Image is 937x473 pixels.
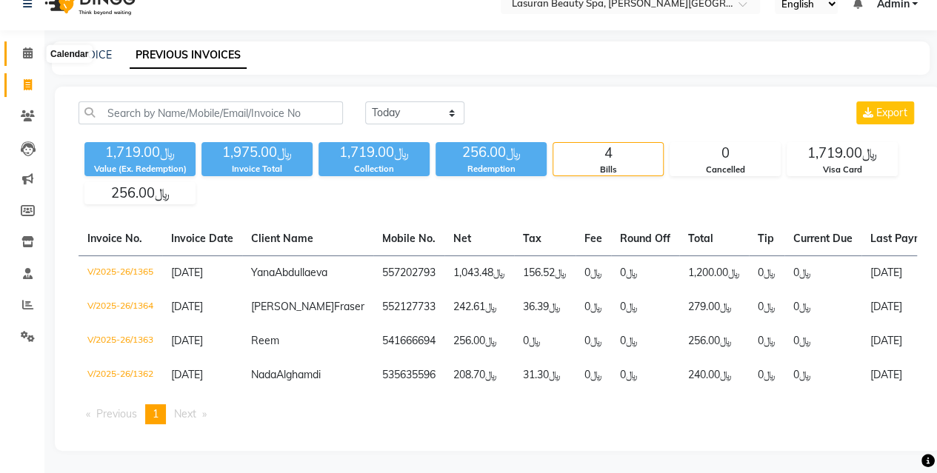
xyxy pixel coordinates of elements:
[553,164,663,176] div: Bills
[373,324,444,358] td: 541666694
[444,324,514,358] td: ﷼256.00
[679,256,749,291] td: ﷼1,200.00
[171,300,203,313] span: [DATE]
[79,256,162,291] td: V/2025-26/1365
[79,324,162,358] td: V/2025-26/1363
[576,290,611,324] td: ﷼0
[553,143,663,164] div: 4
[787,164,897,176] div: Visa Card
[784,290,861,324] td: ﷼0
[251,266,275,279] span: Yana
[523,232,541,245] span: Tax
[444,256,514,291] td: ﷼1,043.48
[79,358,162,392] td: V/2025-26/1362
[171,266,203,279] span: [DATE]
[251,368,276,381] span: Nada
[174,407,196,420] span: Next
[453,232,471,245] span: Net
[444,358,514,392] td: ﷼208.70
[514,358,576,392] td: ﷼31.30
[130,42,247,69] a: PREVIOUS INVOICES
[373,358,444,392] td: 535635596
[382,232,436,245] span: Mobile No.
[79,404,917,424] nav: Pagination
[611,324,679,358] td: ﷼0
[251,232,313,245] span: Client Name
[444,290,514,324] td: ﷼242.61
[79,290,162,324] td: V/2025-26/1364
[856,101,914,124] button: Export
[584,232,602,245] span: Fee
[784,256,861,291] td: ﷼0
[153,407,159,420] span: 1
[201,142,313,163] div: ﷼1,975.00
[670,143,780,164] div: 0
[784,324,861,358] td: ﷼0
[319,163,430,175] div: Collection
[201,163,313,175] div: Invoice Total
[319,142,430,163] div: ﷼1,719.00
[87,232,142,245] span: Invoice No.
[84,163,196,175] div: Value (Ex. Redemption)
[876,106,907,119] span: Export
[679,358,749,392] td: ﷼240.00
[679,290,749,324] td: ﷼279.00
[611,256,679,291] td: ﷼0
[749,290,784,324] td: ﷼0
[276,368,321,381] span: Alghamdi
[373,256,444,291] td: 557202793
[611,358,679,392] td: ﷼0
[576,256,611,291] td: ﷼0
[84,142,196,163] div: ﷼1,719.00
[784,358,861,392] td: ﷼0
[47,45,92,63] div: Calendar
[514,256,576,291] td: ﷼156.52
[576,324,611,358] td: ﷼0
[620,232,670,245] span: Round Off
[670,164,780,176] div: Cancelled
[688,232,713,245] span: Total
[171,368,203,381] span: [DATE]
[79,101,343,124] input: Search by Name/Mobile/Email/Invoice No
[749,256,784,291] td: ﷼0
[749,324,784,358] td: ﷼0
[611,290,679,324] td: ﷼0
[793,232,853,245] span: Current Due
[251,300,334,313] span: [PERSON_NAME]
[514,324,576,358] td: ﷼0
[749,358,784,392] td: ﷼0
[275,266,327,279] span: Abdullaeva
[334,300,364,313] span: Fraser
[373,290,444,324] td: 552127733
[787,143,897,164] div: ﷼1,719.00
[171,232,233,245] span: Invoice Date
[514,290,576,324] td: ﷼36.39
[576,358,611,392] td: ﷼0
[171,334,203,347] span: [DATE]
[251,334,279,347] span: Reem
[436,163,547,175] div: Redemption
[96,407,137,420] span: Previous
[436,142,547,163] div: ﷼256.00
[679,324,749,358] td: ﷼256.00
[85,183,195,204] div: ﷼256.00
[758,232,774,245] span: Tip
